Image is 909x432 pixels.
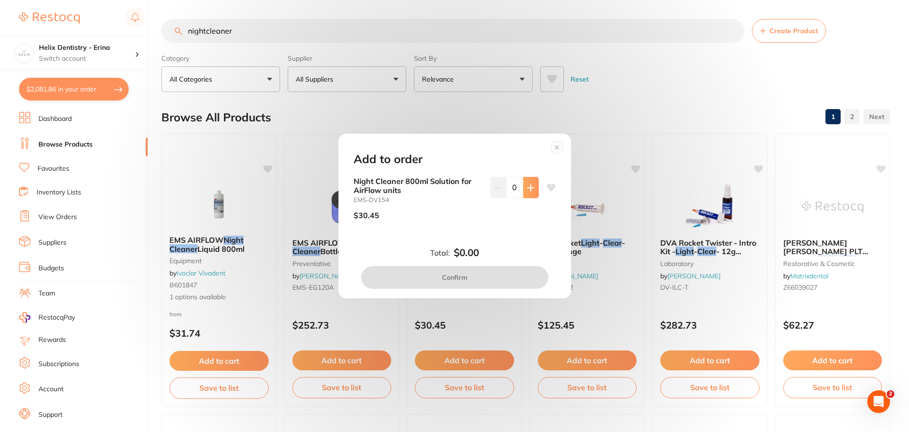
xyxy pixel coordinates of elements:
label: Total: [430,248,450,257]
button: Confirm [361,266,548,289]
b: Night Cleaner 800ml Solution for AirFlow units [354,177,483,194]
p: $30.45 [354,211,379,220]
h2: Add to order [354,153,422,166]
span: 2 [887,390,894,398]
iframe: Intercom live chat [867,390,890,413]
small: EMS-DV154 [354,196,483,203]
b: $0.00 [454,247,479,258]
